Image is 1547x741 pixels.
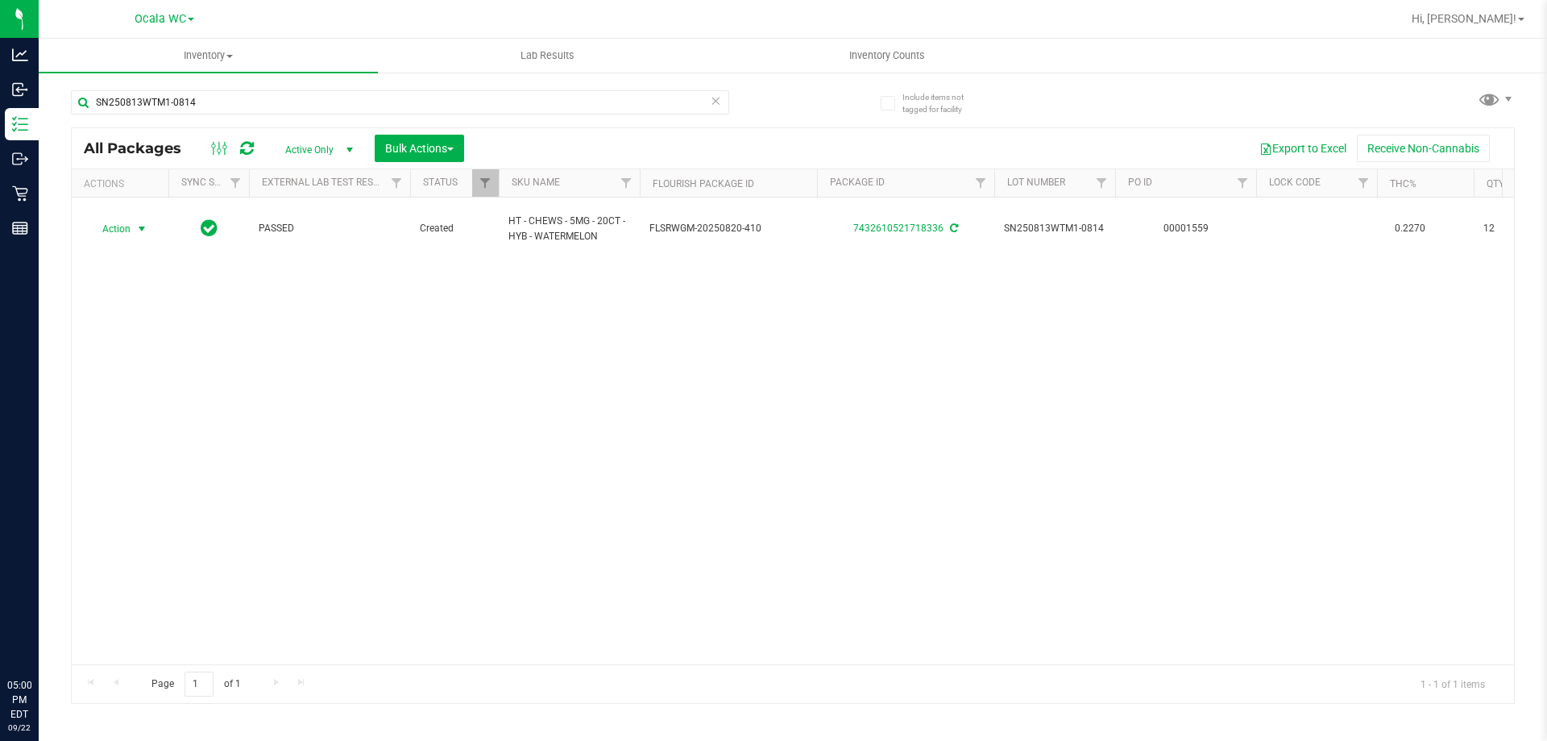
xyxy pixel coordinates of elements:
a: Inventory Counts [717,39,1056,73]
a: 00001559 [1163,223,1209,234]
span: In Sync [201,217,218,239]
a: Sync Status [181,177,243,188]
inline-svg: Retail [12,185,28,202]
a: Filter [1350,169,1377,197]
a: Status [423,177,458,188]
span: 12 [1483,221,1545,236]
span: 1 - 1 of 1 items [1408,672,1498,696]
span: 0.2270 [1387,217,1433,240]
a: Qty [1487,178,1504,189]
a: External Lab Test Result [262,177,388,188]
span: Include items not tagged for facility [902,91,983,115]
a: Filter [1089,169,1115,197]
span: Lab Results [499,48,596,63]
span: Inventory Counts [827,48,947,63]
a: Flourish Package ID [653,178,754,189]
span: Page of 1 [138,672,254,697]
span: Created [420,221,489,236]
span: select [132,218,152,240]
p: 05:00 PM EDT [7,678,31,722]
p: 09/22 [7,722,31,734]
a: Filter [472,169,499,197]
inline-svg: Analytics [12,47,28,63]
a: SKU Name [512,177,560,188]
a: Inventory [39,39,378,73]
inline-svg: Reports [12,220,28,236]
a: Package ID [830,177,885,188]
span: Inventory [39,48,378,63]
a: Lock Code [1269,177,1321,188]
div: Actions [84,178,162,189]
span: FLSRWGM-20250820-410 [649,221,807,236]
span: PASSED [259,221,400,236]
a: Lot Number [1007,177,1065,188]
span: Clear [710,90,721,111]
button: Export to Excel [1249,135,1357,162]
span: Hi, [PERSON_NAME]! [1412,12,1516,25]
a: PO ID [1128,177,1152,188]
span: All Packages [84,139,197,157]
inline-svg: Inventory [12,116,28,132]
inline-svg: Outbound [12,151,28,167]
span: Action [88,218,131,240]
span: Sync from Compliance System [948,223,958,234]
a: Filter [1230,169,1256,197]
a: Filter [968,169,994,197]
a: THC% [1390,178,1416,189]
span: HT - CHEWS - 5MG - 20CT - HYB - WATERMELON [508,214,630,244]
a: 7432610521718336 [853,223,944,234]
inline-svg: Inbound [12,81,28,98]
a: Filter [222,169,249,197]
span: Ocala WC [135,12,186,26]
a: Filter [613,169,640,197]
button: Bulk Actions [375,135,464,162]
a: Lab Results [378,39,717,73]
span: SN250813WTM1-0814 [1004,221,1105,236]
span: Bulk Actions [385,142,454,155]
iframe: Resource center [16,612,64,660]
button: Receive Non-Cannabis [1357,135,1490,162]
a: Filter [384,169,410,197]
input: 1 [185,672,214,697]
input: Search Package ID, Item Name, SKU, Lot or Part Number... [71,90,729,114]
